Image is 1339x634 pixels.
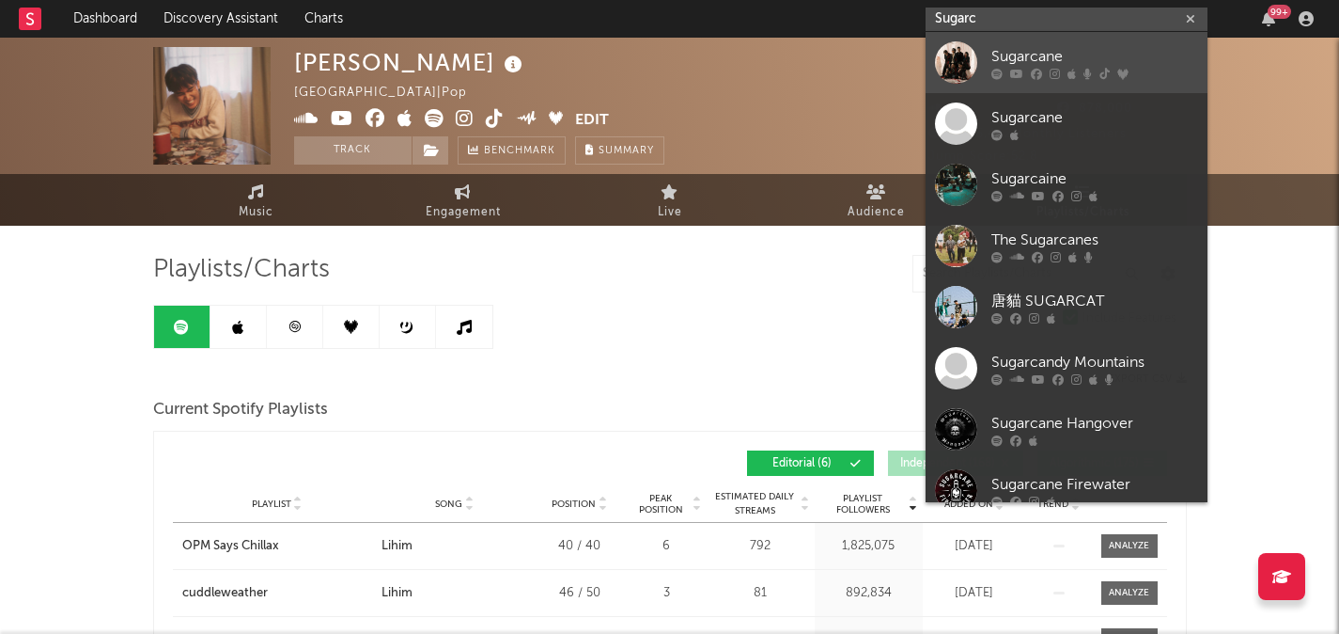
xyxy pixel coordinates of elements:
button: Track [294,136,412,165]
div: Sugarcane Firewater [991,473,1198,496]
div: [GEOGRAPHIC_DATA] | Pop [294,82,489,104]
span: Playlists/Charts [153,259,330,281]
span: Music [239,201,273,224]
span: Independent ( 168 ) [900,458,995,469]
span: Playlist [252,499,291,510]
span: Peak Position [631,493,691,515]
div: 46 / 50 [537,584,622,603]
span: Trend [1037,499,1068,510]
div: 6 [631,537,702,556]
div: cuddleweather [182,584,268,603]
span: Position [552,499,596,510]
span: Benchmark [484,140,555,163]
input: Search Playlists/Charts [912,255,1147,293]
button: Summary [575,136,664,165]
div: 3 [631,584,702,603]
button: Independent(168) [888,451,1023,476]
span: Estimated Daily Streams [711,490,799,518]
a: Sugarcane Hangover [926,399,1207,460]
a: Sugarcandy Mountains [926,338,1207,399]
a: Audience [773,174,980,226]
a: 唐貓 SUGARCAT [926,277,1207,338]
button: Edit [575,109,609,133]
span: Playlist Followers [819,493,907,515]
a: Sugarcaine [926,154,1207,215]
button: 99+ [1262,11,1275,26]
a: Sugarcane [926,32,1207,93]
span: Audience [848,201,905,224]
div: Lihim [381,584,413,603]
div: 1,825,075 [819,537,918,556]
a: Live [567,174,773,226]
div: Lihim [381,537,413,556]
span: Summary [599,146,654,156]
div: [DATE] [927,537,1021,556]
a: Sugarcane [926,93,1207,154]
span: Editorial ( 6 ) [759,458,846,469]
a: OPM Says Chillax [182,537,372,556]
input: Search for artists [926,8,1207,31]
span: Live [658,201,682,224]
a: Engagement [360,174,567,226]
div: Sugarcane [991,106,1198,129]
div: 892,834 [819,584,918,603]
a: Benchmark [458,136,566,165]
a: cuddleweather [182,584,372,603]
a: Music [153,174,360,226]
button: Editorial(6) [747,451,874,476]
div: [DATE] [927,584,1021,603]
span: Current Spotify Playlists [153,399,328,421]
div: 81 [711,584,810,603]
div: OPM Says Chillax [182,537,279,556]
div: 唐貓 SUGARCAT [991,290,1198,312]
div: Sugarcane [991,45,1198,68]
div: 40 / 40 [537,537,622,556]
div: Sugarcane Hangover [991,412,1198,435]
span: Song [435,499,462,510]
div: 792 [711,537,810,556]
div: [PERSON_NAME] [294,47,527,78]
div: 99 + [1268,5,1291,19]
span: Engagement [426,201,501,224]
a: The Sugarcanes [926,215,1207,277]
div: Sugarcaine [991,167,1198,190]
a: Sugarcane Firewater [926,460,1207,521]
span: Added On [944,499,993,510]
div: The Sugarcanes [991,229,1198,251]
div: Sugarcandy Mountains [991,351,1198,373]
